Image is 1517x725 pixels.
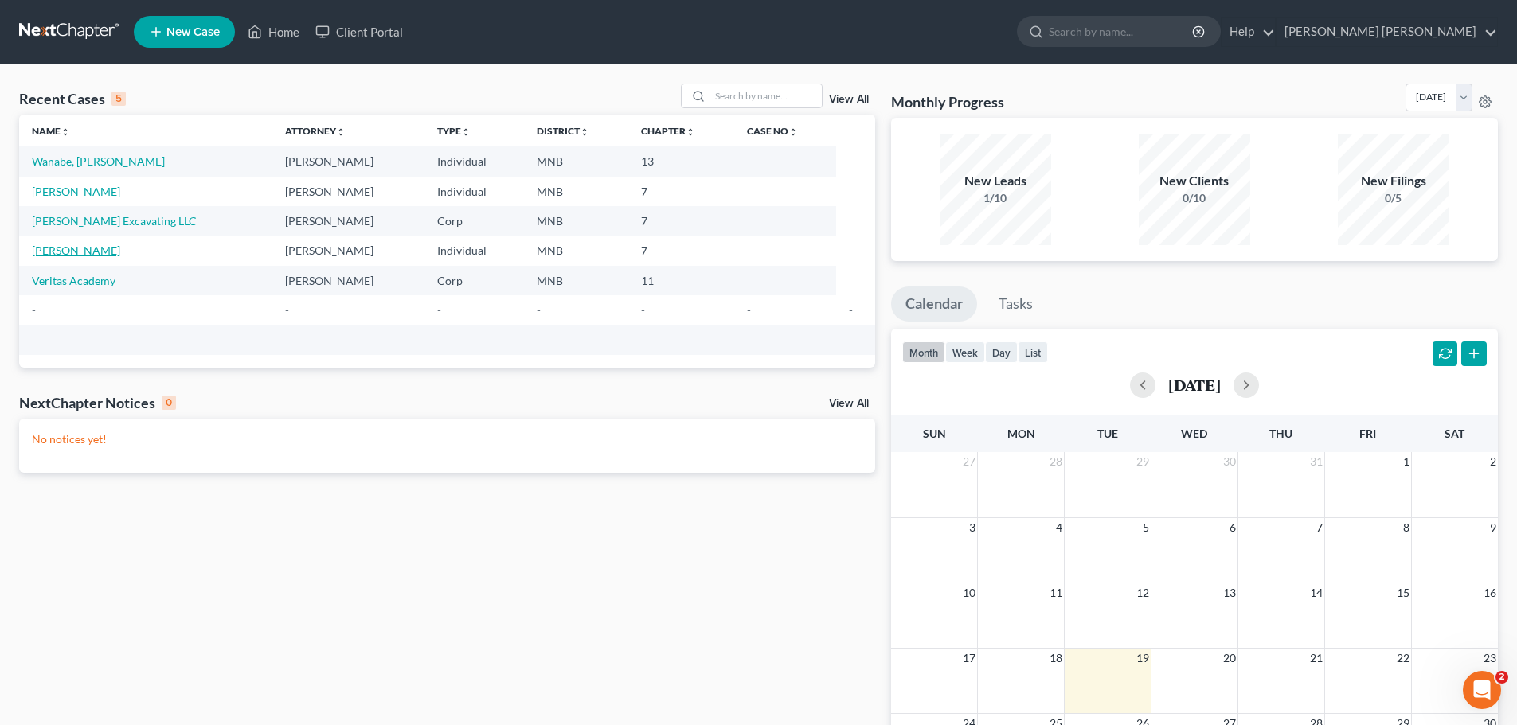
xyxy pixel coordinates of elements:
span: 18 [1048,649,1064,668]
span: - [747,303,751,317]
a: [PERSON_NAME] Excavating LLC [32,214,197,228]
td: [PERSON_NAME] [272,177,424,206]
a: [PERSON_NAME] [32,185,120,198]
a: Typeunfold_more [437,125,471,137]
span: 29 [1135,452,1151,471]
span: 11 [1048,583,1064,602]
td: 7 [628,177,734,206]
td: [PERSON_NAME] [272,146,424,176]
td: MNB [524,266,628,295]
td: MNB [524,236,628,266]
a: Case Nounfold_more [747,125,798,137]
span: 15 [1395,583,1411,602]
span: Mon [1007,427,1035,440]
a: Tasks [984,286,1047,322]
a: [PERSON_NAME] [PERSON_NAME] [1277,18,1497,46]
span: 4 [1054,518,1064,537]
button: week [945,341,985,363]
span: - [747,333,751,347]
span: Tue [1097,427,1118,440]
input: Search by name... [1049,17,1194,46]
a: Veritas Academy [32,274,115,287]
i: unfold_more [336,127,346,137]
td: 7 [628,236,734,266]
span: Wed [1181,427,1207,440]
a: Help [1222,18,1275,46]
div: Recent Cases [19,89,126,108]
span: - [849,333,853,347]
span: - [537,303,541,317]
span: 21 [1308,649,1324,668]
a: Home [240,18,307,46]
span: 13 [1222,583,1237,602]
span: New Case [166,26,220,38]
span: 10 [961,583,977,602]
div: 1/10 [940,190,1051,206]
a: [PERSON_NAME] [32,244,120,257]
span: 9 [1488,518,1498,537]
td: Corp [424,266,524,295]
div: 5 [111,92,126,106]
div: 0/10 [1139,190,1250,206]
div: NextChapter Notices [19,393,176,412]
span: 3 [968,518,977,537]
span: 6 [1228,518,1237,537]
input: Search by name... [710,84,822,107]
div: New Leads [940,172,1051,190]
span: Sun [923,427,946,440]
span: 2 [1495,671,1508,684]
span: 17 [961,649,977,668]
span: - [285,303,289,317]
span: Thu [1269,427,1292,440]
span: - [849,303,853,317]
p: No notices yet! [32,431,862,447]
span: 2 [1488,452,1498,471]
span: - [32,303,36,317]
i: unfold_more [580,127,589,137]
button: day [985,341,1018,363]
td: Corp [424,206,524,236]
button: month [902,341,945,363]
a: Districtunfold_more [537,125,589,137]
span: - [285,333,289,347]
span: 8 [1402,518,1411,537]
span: - [641,333,645,347]
span: 23 [1482,649,1498,668]
i: unfold_more [461,127,471,137]
span: 12 [1135,583,1151,602]
td: 7 [628,206,734,236]
td: 13 [628,146,734,176]
span: 31 [1308,452,1324,471]
span: - [32,333,36,347]
div: 0 [162,396,176,410]
i: unfold_more [61,127,70,137]
span: 1 [1402,452,1411,471]
button: list [1018,341,1048,363]
td: MNB [524,177,628,206]
a: View All [829,94,869,105]
a: Calendar [891,286,977,322]
span: 20 [1222,649,1237,668]
span: - [437,303,441,317]
a: Client Portal [307,18,411,46]
span: 22 [1395,649,1411,668]
i: unfold_more [686,127,695,137]
i: unfold_more [788,127,798,137]
td: 11 [628,266,734,295]
div: New Clients [1139,172,1250,190]
td: [PERSON_NAME] [272,236,424,266]
span: 7 [1315,518,1324,537]
div: 0/5 [1338,190,1449,206]
h3: Monthly Progress [891,92,1004,111]
td: MNB [524,206,628,236]
span: - [537,333,541,347]
span: 28 [1048,452,1064,471]
a: Wanabe, [PERSON_NAME] [32,154,165,168]
a: Nameunfold_more [32,125,70,137]
span: - [641,303,645,317]
a: Chapterunfold_more [641,125,695,137]
td: Individual [424,177,524,206]
span: 14 [1308,583,1324,602]
a: Attorneyunfold_more [285,125,346,137]
td: Individual [424,236,524,266]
